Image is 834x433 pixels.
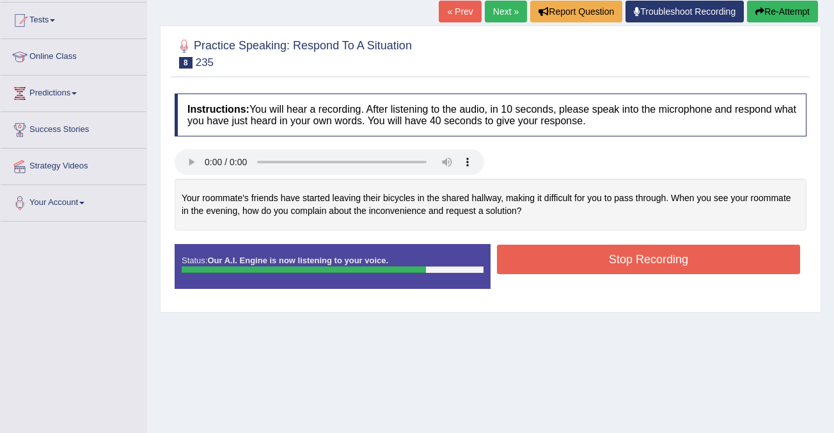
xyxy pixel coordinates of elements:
button: Report Question [530,1,622,22]
strong: Our A.I. Engine is now listening to your voice. [207,256,388,265]
div: Your roommate's friends have started leaving their bicycles in the shared hallway, making it diff... [175,179,806,231]
b: Instructions: [187,104,249,115]
a: Tests [1,3,146,35]
h2: Practice Speaking: Respond To A Situation [175,37,412,69]
button: Re-Attempt [747,1,818,22]
button: Stop Recording [497,245,800,274]
div: Status: [175,244,491,289]
a: Success Stories [1,112,146,144]
a: Predictions [1,76,146,108]
a: Troubleshoot Recording [625,1,744,22]
a: Next » [485,1,527,22]
a: « Prev [439,1,481,22]
a: Online Class [1,39,146,71]
a: Your Account [1,185,146,217]
small: 235 [196,56,214,69]
a: Strategy Videos [1,149,146,181]
span: 8 [179,57,193,69]
h4: You will hear a recording. After listening to the audio, in 10 seconds, please speak into the mic... [175,94,806,136]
